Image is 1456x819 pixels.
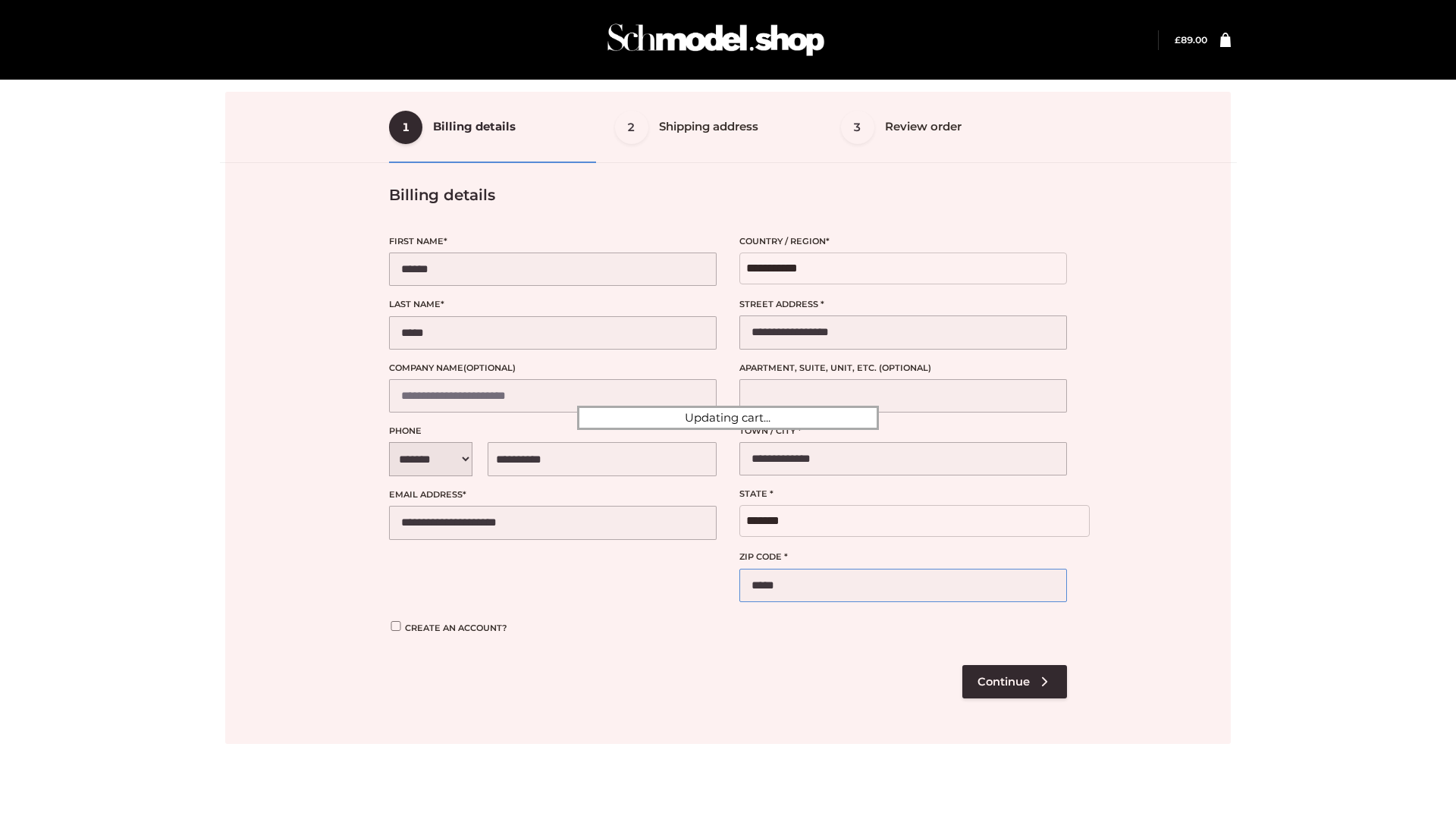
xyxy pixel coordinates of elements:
a: £89.00 [1175,34,1207,45]
img: Schmodel Admin 964 [602,10,830,70]
bdi: 89.00 [1175,34,1207,45]
div: Updating cart... [577,406,879,430]
span: £ [1175,34,1181,45]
